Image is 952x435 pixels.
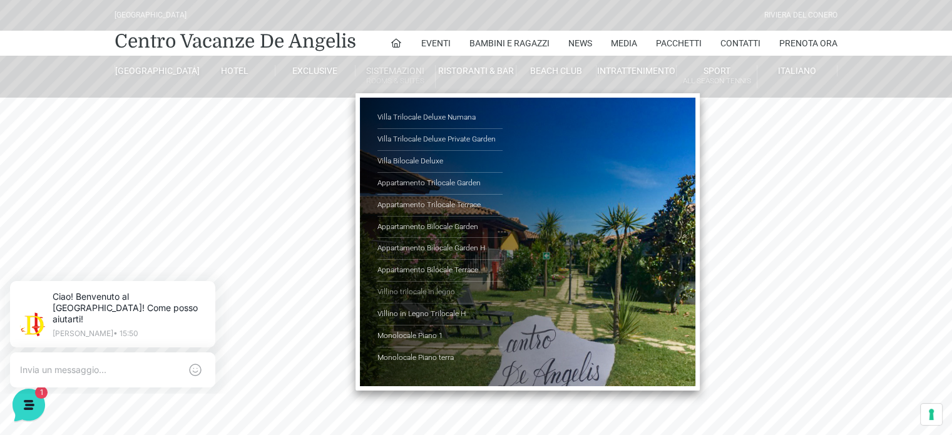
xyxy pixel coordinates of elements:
[677,75,756,87] small: All Season Tennis
[377,151,503,173] a: Villa Bilocale Deluxe
[193,337,211,349] p: Aiuto
[53,120,202,133] span: [PERSON_NAME]
[778,66,816,76] span: Italiano
[377,107,503,129] a: Villa Trilocale Deluxe Numana
[377,238,503,260] a: Appartamento Bilocale Garden H
[611,31,637,56] a: Media
[111,100,230,110] a: [DEMOGRAPHIC_DATA] tutto
[356,65,436,88] a: SistemazioniRooms & Suites
[377,347,503,369] a: Monolocale Piano terra
[377,260,503,282] a: Appartamento Bilocale Terrace
[115,65,195,76] a: [GEOGRAPHIC_DATA]
[779,31,837,56] a: Prenota Ora
[28,235,205,247] input: Cerca un articolo...
[921,404,942,425] button: Le tue preferenze relative al consenso per le tecnologie di tracciamento
[377,282,503,304] a: Villino trilocale in legno
[568,31,592,56] a: News
[108,337,142,349] p: Messaggi
[115,29,356,54] a: Centro Vacanze De Angelis
[28,46,53,71] img: light
[20,121,45,146] img: light
[516,65,596,76] a: Beach Club
[125,319,134,327] span: 1
[195,65,275,76] a: Hotel
[377,304,503,325] a: Villino in Legno Trilocale H
[436,65,516,76] a: Ristoranti & Bar
[53,135,202,148] p: Ciao! Benvenuto al [GEOGRAPHIC_DATA]! Come posso aiutarti!
[10,320,87,349] button: Home
[133,208,230,218] a: Apri Centro Assistenza
[377,195,503,217] a: Appartamento Trilocale Terrace
[720,31,760,56] a: Contatti
[10,55,210,80] p: La nostra missione è rendere la tua esperienza straordinaria!
[210,120,230,131] p: 11 s fa
[677,65,757,88] a: SportAll Season Tennis
[87,320,164,349] button: 1Messaggi
[60,64,213,71] p: [PERSON_NAME] • 15:50
[764,9,837,21] div: Riviera Del Conero
[377,173,503,195] a: Appartamento Trilocale Garden
[20,158,230,183] button: Inizia una conversazione
[81,165,185,175] span: Inizia una conversazione
[38,337,59,349] p: Home
[218,135,230,148] span: 1
[15,115,235,153] a: [PERSON_NAME]Ciao! Benvenuto al [GEOGRAPHIC_DATA]! Come posso aiutarti!11 s fa1
[275,65,356,76] a: Exclusive
[656,31,702,56] a: Pacchetti
[115,9,187,21] div: [GEOGRAPHIC_DATA]
[377,325,503,347] a: Monolocale Piano 1
[421,31,451,56] a: Eventi
[163,320,240,349] button: Aiuto
[377,129,503,151] a: Villa Trilocale Deluxe Private Garden
[469,31,550,56] a: Bambini e Ragazzi
[10,386,48,424] iframe: Customerly Messenger Launcher
[20,208,98,218] span: Trova una risposta
[20,100,106,110] span: Le tue conversazioni
[757,65,837,76] a: Italiano
[377,217,503,238] a: Appartamento Bilocale Garden
[356,75,435,87] small: Rooms & Suites
[10,10,210,50] h2: Ciao da De Angelis Resort 👋
[596,65,677,76] a: Intrattenimento
[60,25,213,59] p: Ciao! Benvenuto al [GEOGRAPHIC_DATA]! Come posso aiutarti!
